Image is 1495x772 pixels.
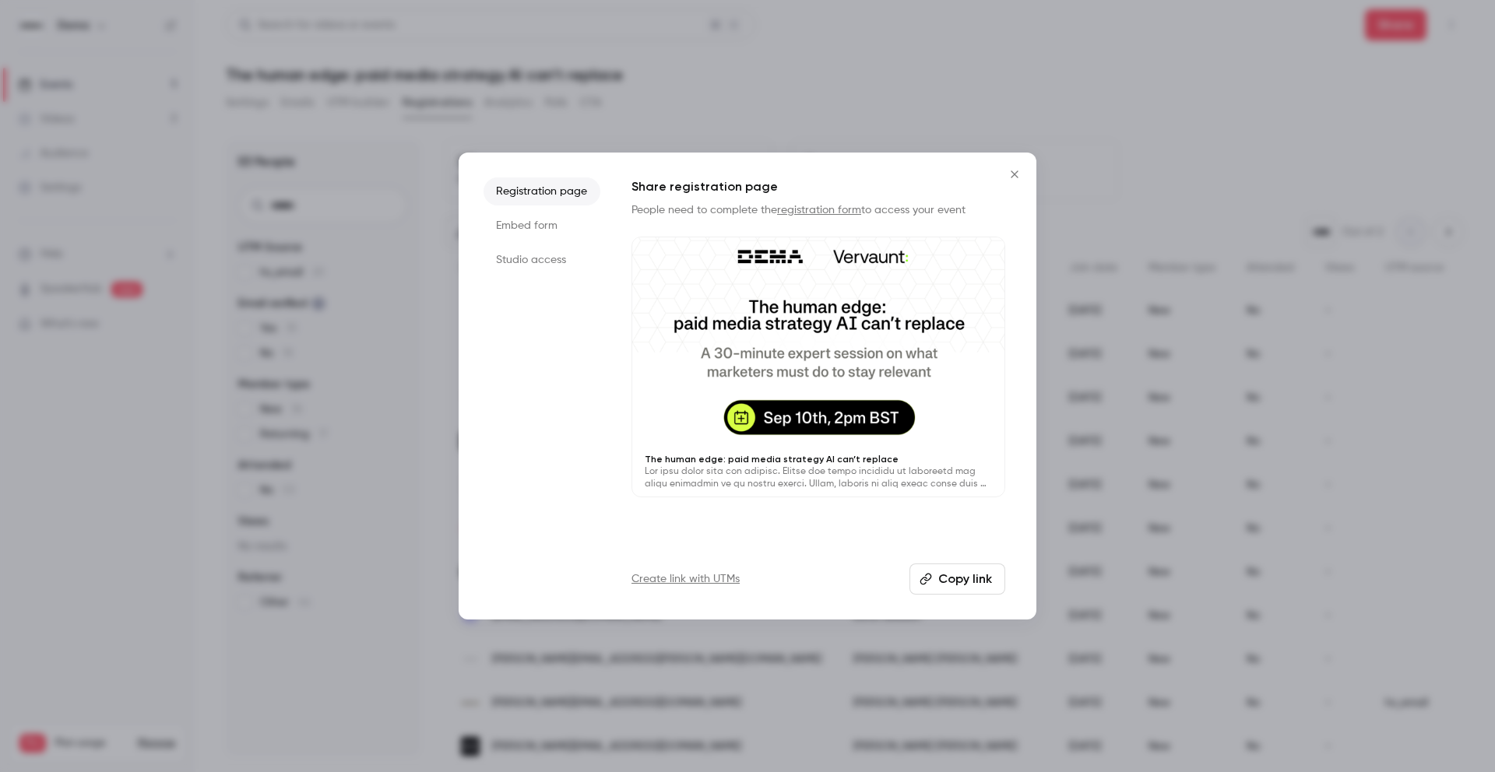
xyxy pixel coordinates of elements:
a: registration form [777,205,861,216]
a: The human edge: paid media strategy AI can’t replaceLor ipsu dolor sita con adipisc. Elitse doe t... [631,237,1005,497]
a: Create link with UTMs [631,571,740,587]
li: Registration page [484,177,600,205]
h1: Share registration page [631,177,1005,196]
p: The human edge: paid media strategy AI can’t replace [645,453,992,465]
button: Close [999,159,1030,190]
li: Embed form [484,212,600,240]
p: People need to complete the to access your event [631,202,1005,218]
p: Lor ipsu dolor sita con adipisc. Elitse doe tempo incididu ut laboreetd mag aliqu enimadmin ve qu... [645,465,992,490]
button: Copy link [909,563,1005,595]
li: Studio access [484,246,600,274]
